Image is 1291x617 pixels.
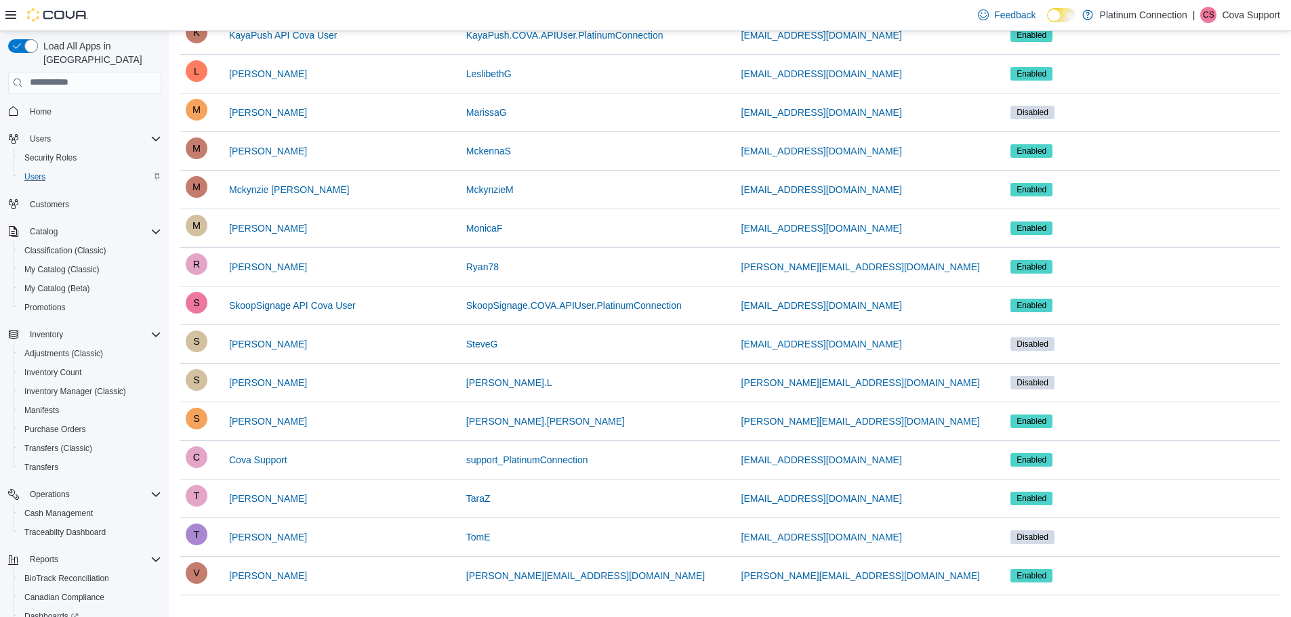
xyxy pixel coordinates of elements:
span: Enabled [1017,222,1046,234]
button: Purchase Orders [14,420,167,439]
button: [PERSON_NAME] [224,408,312,435]
button: KayaPush.COVA.APIUser.PlatinumConnection [461,22,669,49]
span: Enabled [1010,260,1052,274]
span: Enabled [1010,569,1052,582]
span: Promotions [24,302,66,313]
span: Enabled [1017,261,1046,273]
span: MonicaF [466,221,503,235]
span: Catalog [30,226,58,237]
button: Ryan78 [461,253,504,280]
a: Classification (Classic) [19,242,112,259]
span: Manifests [19,402,161,419]
a: Inventory Manager (Classic) [19,383,131,400]
a: Canadian Compliance [19,589,110,605]
button: [EMAIL_ADDRESS][DOMAIN_NAME] [736,446,907,473]
span: SteveG [466,337,498,351]
span: [EMAIL_ADDRESS][DOMAIN_NAME] [741,530,902,544]
button: Inventory [3,325,167,344]
span: Inventory Manager (Classic) [19,383,161,400]
button: [PERSON_NAME] [224,253,312,280]
span: M [192,176,201,198]
span: R [193,253,200,275]
button: Cash Management [14,504,167,523]
span: [PERSON_NAME] [229,414,307,428]
button: Mckynzie [PERSON_NAME] [224,176,354,203]
span: M [192,215,201,236]
a: My Catalog (Classic) [19,261,105,278]
span: [PERSON_NAME].[PERSON_NAME] [466,414,625,428]
a: Customers [24,196,75,213]
a: My Catalog (Beta) [19,280,96,297]
span: C [193,446,200,468]
div: KayaPush [186,22,207,43]
button: Security Roles [14,148,167,167]
span: S [193,369,200,391]
div: Cova [186,446,207,468]
span: LeslibethG [466,67,512,81]
button: [EMAIL_ADDRESS][DOMAIN_NAME] [736,99,907,126]
span: [EMAIL_ADDRESS][DOMAIN_NAME] [741,28,902,42]
span: Manifests [24,405,59,416]
span: T [194,485,200,507]
button: [PERSON_NAME] [224,562,312,589]
button: [PERSON_NAME] [224,60,312,87]
span: Ryan78 [466,260,499,274]
button: [EMAIL_ADDRESS][DOMAIN_NAME] [736,524,907,551]
span: [EMAIL_ADDRESS][DOMAIN_NAME] [741,337,902,351]
span: Users [24,131,161,147]
span: [PERSON_NAME] [229,260,307,274]
span: [PERSON_NAME] [229,530,307,544]
span: Users [30,133,51,144]
button: [PERSON_NAME][EMAIL_ADDRESS][DOMAIN_NAME] [736,408,985,435]
span: [PERSON_NAME][EMAIL_ADDRESS][DOMAIN_NAME] [466,569,705,582]
span: Disabled [1010,530,1054,544]
button: Traceabilty Dashboard [14,523,167,542]
span: Inventory Count [24,367,82,378]
button: Home [3,102,167,121]
span: [PERSON_NAME] [229,144,307,158]
button: Catalog [24,224,63,240]
span: [PERSON_NAME][EMAIL_ADDRESS][DOMAIN_NAME] [741,260,980,274]
span: [PERSON_NAME] [229,337,307,351]
button: Reports [24,551,64,568]
button: Operations [24,486,75,503]
button: Cova Support [224,446,293,473]
span: Enabled [1017,29,1046,41]
span: Home [24,103,161,120]
button: Transfers (Classic) [14,439,167,458]
span: [PERSON_NAME] [229,67,307,81]
span: TomE [466,530,491,544]
button: [PERSON_NAME] [224,485,312,512]
span: Enabled [1010,183,1052,196]
span: Transfers [19,459,161,475]
span: Feedback [994,8,1036,22]
span: Operations [24,486,161,503]
button: SkoopSignage.COVA.APIUser.PlatinumConnection [461,292,687,319]
button: Canadian Compliance [14,588,167,607]
button: support_PlatinumConnection [461,446,594,473]
span: Canadian Compliance [19,589,161,605]
div: Mckenna [186,137,207,159]
span: Enabled [1010,221,1052,235]
span: My Catalog (Beta) [19,280,161,297]
span: Adjustments (Classic) [24,348,103,359]
span: Disabled [1017,106,1048,119]
button: SkoopSignage API Cova User [224,292,361,319]
span: Enabled [1017,454,1046,466]
div: SkoopSignage [186,292,207,314]
span: S [193,331,200,352]
span: BioTrack Reconciliation [19,570,161,587]
span: Enabled [1017,492,1046,505]
button: [PERSON_NAME] [224,524,312,551]
div: Ryan [186,253,207,275]
button: KayaPush API Cova User [224,22,343,49]
span: V [193,562,200,584]
div: Cova Support [1200,7,1216,23]
button: MckennaS [461,137,516,165]
div: Monica [186,215,207,236]
button: MckynzieM [461,176,519,203]
button: Manifests [14,401,167,420]
div: Tara [186,485,207,507]
span: Users [24,171,45,182]
button: [EMAIL_ADDRESS][DOMAIN_NAME] [736,331,907,358]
